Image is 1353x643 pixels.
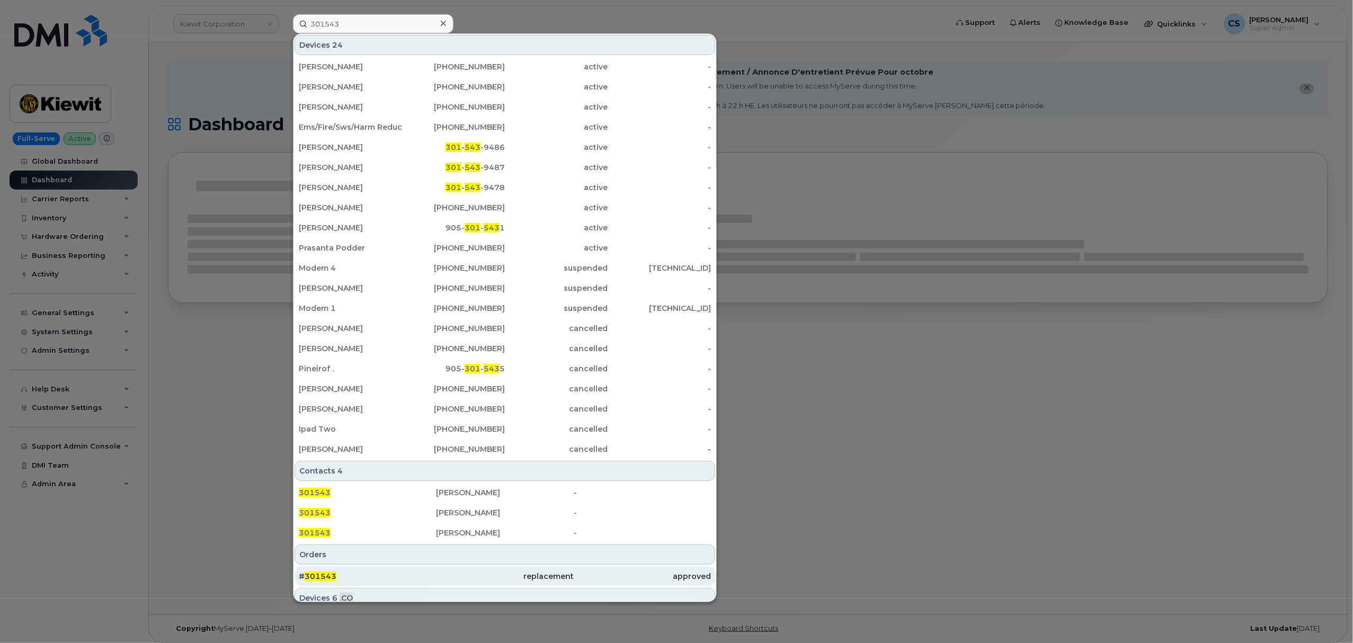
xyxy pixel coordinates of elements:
[295,198,715,217] a: [PERSON_NAME][PHONE_NUMBER]active-
[295,158,715,177] a: [PERSON_NAME]301-543-9487active-
[295,399,715,418] a: [PERSON_NAME][PHONE_NUMBER]cancelled-
[299,243,402,253] div: Prasanta Podder
[299,404,402,414] div: [PERSON_NAME]
[402,263,505,273] div: [PHONE_NUMBER]
[505,263,608,273] div: suspended
[505,243,608,253] div: active
[608,182,711,193] div: -
[505,122,608,132] div: active
[402,162,505,173] div: - -9487
[337,466,343,476] span: 4
[402,383,505,394] div: [PHONE_NUMBER]
[505,424,608,434] div: cancelled
[299,323,402,334] div: [PERSON_NAME]
[299,488,331,497] span: 301543
[295,258,715,278] a: Modem 4[PHONE_NUMBER]suspended[TECHNICAL_ID]
[295,523,715,542] a: 301543[PERSON_NAME]-
[574,507,711,518] div: -
[484,223,500,233] span: 543
[299,162,402,173] div: [PERSON_NAME]
[505,202,608,213] div: active
[295,238,715,257] a: Prasanta Podder[PHONE_NUMBER]active-
[608,303,711,314] div: [TECHNICAL_ID]
[299,283,402,293] div: [PERSON_NAME]
[295,97,715,117] a: [PERSON_NAME][PHONE_NUMBER]active-
[402,82,505,92] div: [PHONE_NUMBER]
[608,383,711,394] div: -
[608,61,711,72] div: -
[505,363,608,374] div: cancelled
[402,404,505,414] div: [PHONE_NUMBER]
[1307,597,1345,635] iframe: Messenger Launcher
[608,263,711,273] div: [TECHNICAL_ID]
[402,122,505,132] div: [PHONE_NUMBER]
[299,82,402,92] div: [PERSON_NAME]
[295,461,715,481] div: Contacts
[295,77,715,96] a: [PERSON_NAME][PHONE_NUMBER]active-
[295,419,715,439] a: Ipad Two[PHONE_NUMBER]cancelled-
[299,424,402,434] div: Ipad Two
[608,323,711,334] div: -
[295,503,715,522] a: 301543[PERSON_NAME]-
[340,593,353,603] span: .CO
[295,118,715,137] a: Ems/Fire/Sws/Harm Reduction [PERSON_NAME] Moccasin[PHONE_NUMBER]active-
[436,507,573,518] div: [PERSON_NAME]
[505,444,608,454] div: cancelled
[608,243,711,253] div: -
[295,588,715,608] div: Devices
[608,222,711,233] div: -
[608,142,711,153] div: -
[505,102,608,112] div: active
[505,142,608,153] div: active
[608,363,711,374] div: -
[299,142,402,153] div: [PERSON_NAME]
[295,35,715,55] div: Devices
[402,102,505,112] div: [PHONE_NUMBER]
[436,571,573,582] div: replacement
[299,571,436,582] div: #
[295,57,715,76] a: [PERSON_NAME][PHONE_NUMBER]active-
[608,404,711,414] div: -
[505,82,608,92] div: active
[402,182,505,193] div: - -9478
[402,363,505,374] div: 905- - 5
[295,483,715,502] a: 301543[PERSON_NAME]-
[295,359,715,378] a: Pineirof .905-301-5435cancelled-
[305,571,336,581] span: 301543
[299,343,402,354] div: [PERSON_NAME]
[295,379,715,398] a: [PERSON_NAME][PHONE_NUMBER]cancelled-
[299,61,402,72] div: [PERSON_NAME]
[505,61,608,72] div: active
[608,122,711,132] div: -
[608,424,711,434] div: -
[295,138,715,157] a: [PERSON_NAME]301-543-9486active-
[505,283,608,293] div: suspended
[465,223,480,233] span: 301
[505,303,608,314] div: suspended
[295,567,715,586] a: #301543replacementapproved
[465,183,480,192] span: 543
[299,202,402,213] div: [PERSON_NAME]
[402,303,505,314] div: [PHONE_NUMBER]
[295,279,715,298] a: [PERSON_NAME][PHONE_NUMBER]suspended-
[608,343,711,354] div: -
[295,299,715,318] a: Modem 1[PHONE_NUMBER]suspended[TECHNICAL_ID]
[465,364,480,373] span: 301
[608,202,711,213] div: -
[436,528,573,538] div: [PERSON_NAME]
[299,528,331,538] span: 301543
[574,571,711,582] div: approved
[505,383,608,394] div: cancelled
[402,142,505,153] div: - -9486
[295,319,715,338] a: [PERSON_NAME][PHONE_NUMBER]cancelled-
[299,182,402,193] div: [PERSON_NAME]
[505,323,608,334] div: cancelled
[299,102,402,112] div: [PERSON_NAME]
[295,218,715,237] a: [PERSON_NAME]905-301-5431active-
[505,343,608,354] div: cancelled
[402,424,505,434] div: [PHONE_NUMBER]
[505,222,608,233] div: active
[446,183,461,192] span: 301
[402,222,505,233] div: 905- - 1
[574,487,711,498] div: -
